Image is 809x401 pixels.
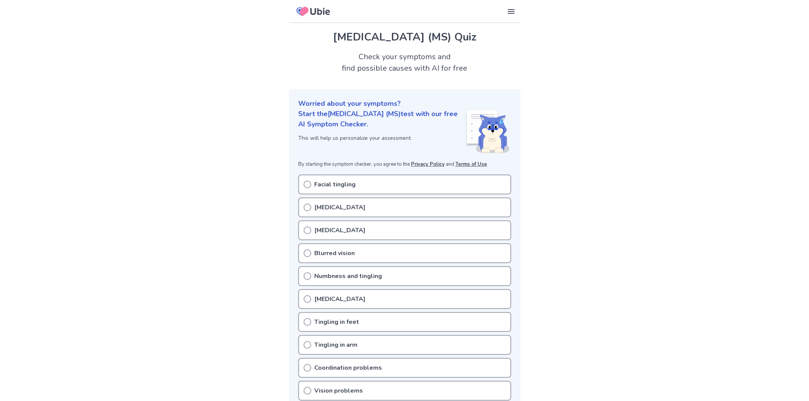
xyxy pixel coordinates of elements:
p: Tingling in arm [314,340,357,349]
p: By starting the symptom checker, you agree to the and [298,161,511,168]
p: Blurred vision [314,249,355,258]
p: This will help us personalize your assessment. [298,134,465,142]
h2: Check your symptoms and find possible causes with AI for free [289,51,520,74]
p: Worried about your symptoms? [298,99,511,109]
p: Start the [MEDICAL_DATA] (MS) test with our free AI Symptom Checker. [298,109,465,129]
p: Coordination problems [314,363,382,372]
p: Numbness and tingling [314,272,382,281]
a: Terms of Use [455,161,487,168]
p: [MEDICAL_DATA] [314,203,366,212]
p: Vision problems [314,386,363,395]
h1: [MEDICAL_DATA] (MS) Quiz [298,29,511,45]
p: [MEDICAL_DATA] [314,294,366,304]
p: Facial tingling [314,180,356,189]
p: Tingling in feet [314,317,359,327]
p: [MEDICAL_DATA] [314,226,366,235]
a: Privacy Policy [411,161,445,168]
img: Shiba [465,110,510,153]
